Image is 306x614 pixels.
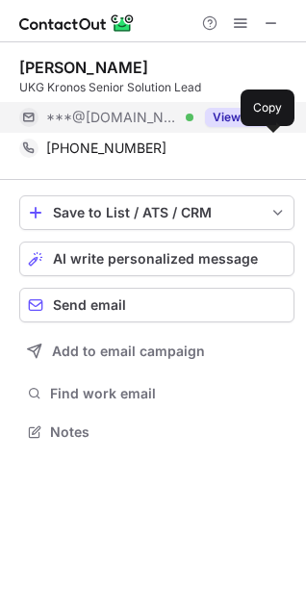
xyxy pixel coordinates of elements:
button: Add to email campaign [19,334,294,369]
span: Add to email campaign [52,344,205,359]
span: ***@[DOMAIN_NAME] [46,109,179,126]
button: Notes [19,419,294,446]
button: Reveal Button [205,108,281,127]
button: Send email [19,288,294,322]
div: UKG Kronos Senior Solution Lead [19,79,294,96]
span: Find work email [50,385,287,402]
span: AI write personalized message [53,251,258,267]
img: ContactOut v5.3.10 [19,12,135,35]
div: [PERSON_NAME] [19,58,148,77]
button: Find work email [19,380,294,407]
button: AI write personalized message [19,242,294,276]
span: [PHONE_NUMBER] [46,140,166,157]
button: save-profile-one-click [19,195,294,230]
span: Notes [50,423,287,441]
span: Send email [53,297,126,313]
div: Save to List / ATS / CRM [53,205,261,220]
